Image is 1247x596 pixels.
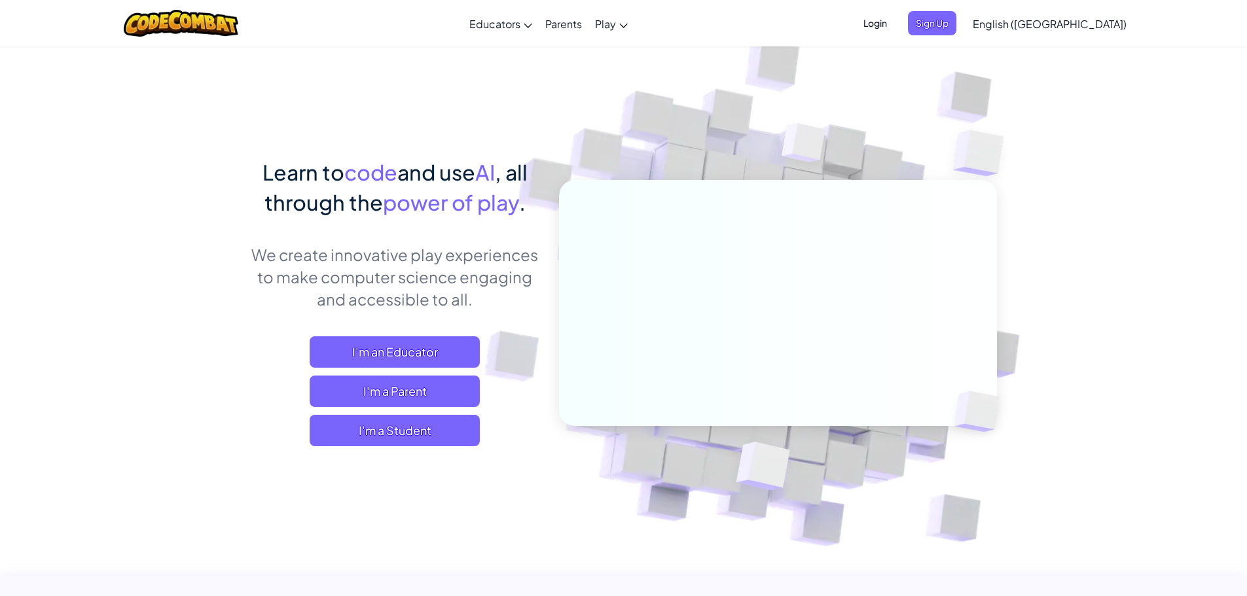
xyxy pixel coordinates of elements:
[124,10,238,37] img: CodeCombat logo
[908,11,956,35] button: Sign Up
[383,189,519,215] span: power of play
[856,11,895,35] button: Login
[262,159,344,185] span: Learn to
[595,17,616,31] span: Play
[310,376,480,407] a: I'm a Parent
[932,364,1030,459] img: Overlap cubes
[519,189,526,215] span: .
[927,98,1040,209] img: Overlap cubes
[310,336,480,368] a: I'm an Educator
[251,243,539,310] p: We create innovative play experiences to make computer science engaging and accessible to all.
[310,415,480,446] button: I'm a Student
[397,159,475,185] span: and use
[463,6,539,41] a: Educators
[704,414,821,523] img: Overlap cubes
[757,97,851,195] img: Overlap cubes
[469,17,520,31] span: Educators
[539,6,588,41] a: Parents
[973,17,1127,31] span: English ([GEOGRAPHIC_DATA])
[588,6,634,41] a: Play
[966,6,1133,41] a: English ([GEOGRAPHIC_DATA])
[475,159,495,185] span: AI
[344,159,397,185] span: code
